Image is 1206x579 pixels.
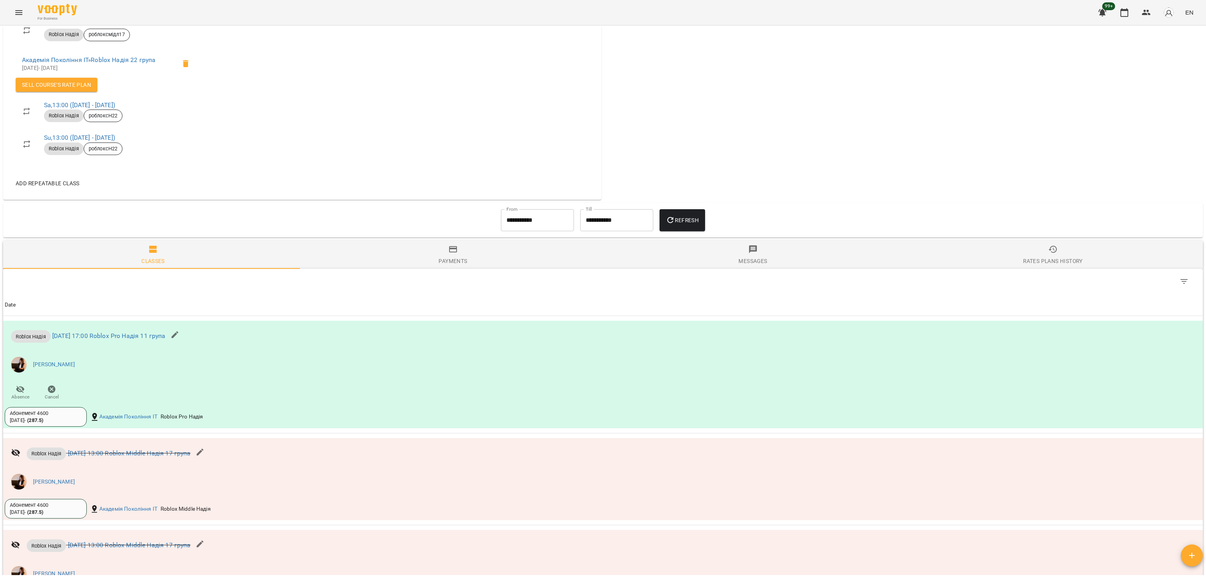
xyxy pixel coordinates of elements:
[84,112,122,119] span: роблоксН22
[22,80,91,89] span: Sell Course's Rate plan
[27,450,66,457] span: Roblox Надія
[84,31,130,38] span: роблоксмідл17
[5,300,16,310] div: Sort
[5,300,16,310] div: Date
[44,31,84,38] span: Roblox Надія
[33,570,75,578] a: [PERSON_NAME]
[11,394,29,400] span: Absence
[45,394,59,400] span: Cancel
[10,509,43,516] div: [DATE] -
[1175,272,1193,291] button: Filter
[159,411,205,422] div: Roblox Pro Надія
[16,78,97,92] button: Sell Course's Rate plan
[1182,5,1197,20] button: EN
[10,410,82,417] div: Абонемент 4600
[33,478,75,486] a: [PERSON_NAME]
[176,54,195,73] span: Delete the client from the group роблоксН22 of the course Roblox Надія 22 група?
[660,209,705,231] button: Refresh
[16,179,80,188] span: Add repeatable class
[141,256,165,266] div: Classes
[84,110,122,122] div: роблоксН22
[3,269,1203,294] div: Table Toolbar
[27,509,43,515] b: ( 287.5 )
[27,417,43,423] b: ( 287.5 )
[1163,7,1174,18] img: avatar_s.png
[10,502,82,509] div: Абонемент 4600
[5,499,87,519] div: Абонемент 4600[DATE]- (287.5)
[666,216,699,225] span: Refresh
[38,4,77,15] img: Voopty Logo
[9,3,28,22] button: Menu
[84,145,122,152] span: роблоксН22
[159,504,212,515] div: Roblox Middle Надія
[1102,2,1115,10] span: 99+
[44,145,84,152] span: Roblox Надія
[99,413,157,421] a: Академія Покоління ІТ
[44,134,115,141] a: Su,13:00 ([DATE] - [DATE])
[33,361,75,369] a: [PERSON_NAME]
[13,176,83,190] button: Add repeatable class
[44,101,115,109] a: Sa,13:00 ([DATE] - [DATE])
[84,142,122,155] div: роблоксН22
[1023,256,1082,266] div: Rates Plans History
[10,417,43,424] div: [DATE] -
[38,16,77,21] span: For Business
[84,29,130,41] div: роблоксмідл17
[22,56,155,64] a: Академія Покоління ІТ»Roblox Надія 22 група
[11,357,27,373] img: f1c8304d7b699b11ef2dd1d838014dff.jpg
[5,382,36,404] button: Absence
[11,333,51,340] span: Roblox Надія
[68,541,191,549] a: [DATE] 13:00 Roblox Middle Надія 17 група
[439,256,467,266] div: Payments
[1185,8,1193,16] span: EN
[27,542,66,550] span: Roblox Надія
[11,474,27,490] img: f1c8304d7b699b11ef2dd1d838014dff.jpg
[36,382,68,404] button: Cancel
[5,407,87,427] div: Абонемент 4600[DATE]- (287.5)
[44,112,84,119] span: Roblox Надія
[52,332,166,340] a: [DATE] 17:00 Roblox Pro Надія 11 група
[99,505,157,513] a: Академія Покоління ІТ
[68,449,191,457] a: [DATE] 13:00 Roblox Middle Надія 17 група
[5,300,1201,310] span: Date
[738,256,767,266] div: Messages
[22,64,176,72] p: [DATE] - [DATE]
